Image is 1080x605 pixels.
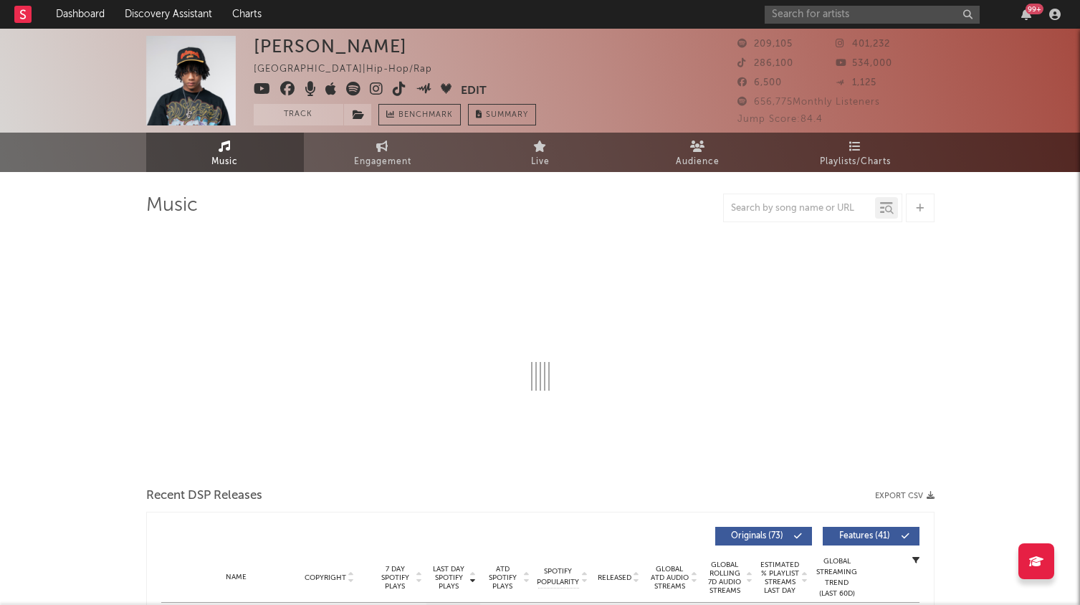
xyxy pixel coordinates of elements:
[484,565,522,591] span: ATD Spotify Plays
[598,573,631,582] span: Released
[430,565,468,591] span: Last Day Spotify Plays
[462,133,619,172] a: Live
[190,572,284,583] div: Name
[1021,9,1031,20] button: 99+
[737,78,782,87] span: 6,500
[619,133,777,172] a: Audience
[376,565,414,591] span: 7 Day Spotify Plays
[823,527,919,546] button: Features(41)
[676,153,720,171] span: Audience
[461,82,487,100] button: Edit
[737,97,880,107] span: 656,775 Monthly Listeners
[875,492,935,500] button: Export CSV
[725,532,790,540] span: Originals ( 73 )
[304,133,462,172] a: Engagement
[705,561,745,595] span: Global Rolling 7D Audio Streams
[254,61,449,78] div: [GEOGRAPHIC_DATA] | Hip-Hop/Rap
[737,115,823,124] span: Jump Score: 84.4
[737,39,793,49] span: 209,105
[836,78,876,87] span: 1,125
[254,104,343,125] button: Track
[724,203,875,214] input: Search by song name or URL
[820,153,891,171] span: Playlists/Charts
[468,104,536,125] button: Summary
[486,111,528,119] span: Summary
[537,566,579,588] span: Spotify Popularity
[832,532,898,540] span: Features ( 41 )
[211,153,238,171] span: Music
[378,104,461,125] a: Benchmark
[1026,4,1043,14] div: 99 +
[777,133,935,172] a: Playlists/Charts
[531,153,550,171] span: Live
[146,487,262,505] span: Recent DSP Releases
[836,39,890,49] span: 401,232
[254,36,407,57] div: [PERSON_NAME]
[305,573,346,582] span: Copyright
[650,565,689,591] span: Global ATD Audio Streams
[715,527,812,546] button: Originals(73)
[737,59,793,68] span: 286,100
[765,6,980,24] input: Search for artists
[398,107,453,124] span: Benchmark
[836,59,892,68] span: 534,000
[760,561,800,595] span: Estimated % Playlist Streams Last Day
[354,153,411,171] span: Engagement
[816,556,859,599] div: Global Streaming Trend (Last 60D)
[146,133,304,172] a: Music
